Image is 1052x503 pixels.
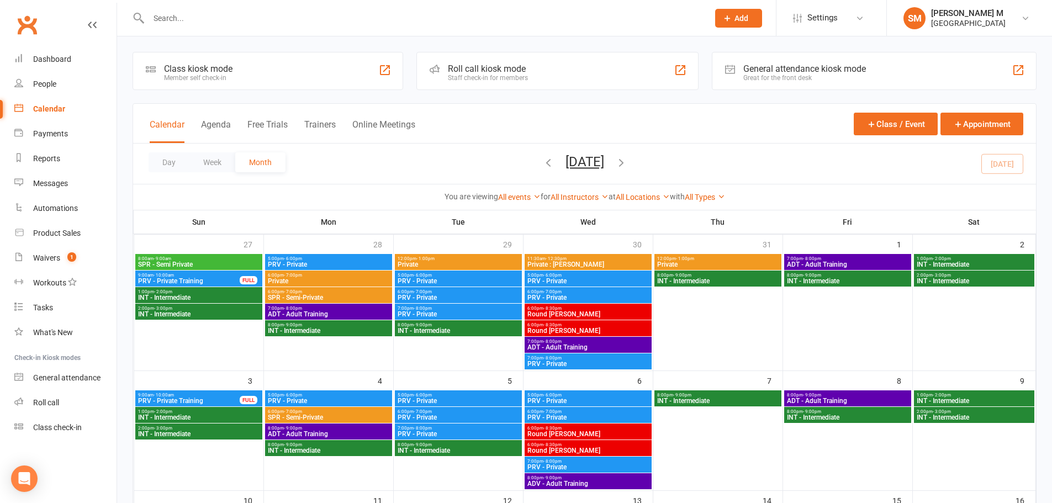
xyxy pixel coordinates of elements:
span: PRV - Private [397,278,520,284]
div: 3 [248,371,263,389]
span: PRV - Private [527,398,649,404]
span: 6:00pm [527,322,649,327]
div: Roll call kiosk mode [448,63,528,74]
div: FULL [240,396,257,404]
div: [PERSON_NAME] M [931,8,1006,18]
span: PRV - Private Training [138,278,240,284]
span: 2:00pm [138,426,260,431]
a: General attendance kiosk mode [14,366,117,390]
span: 12:00pm [657,256,779,261]
span: - 7:00pm [284,409,302,414]
span: INT - Intermediate [657,398,779,404]
a: Class kiosk mode [14,415,117,440]
div: Payments [33,129,68,138]
span: INT - Intermediate [916,278,1033,284]
div: [GEOGRAPHIC_DATA] [931,18,1006,28]
span: 5:00pm [527,393,649,398]
span: INT - Intermediate [397,327,520,334]
span: - 9:00pm [284,426,302,431]
span: INT - Intermediate [267,447,390,454]
div: 8 [897,371,912,389]
span: - 8:30pm [543,306,562,311]
span: - 8:00pm [414,426,432,431]
a: All Instructors [551,193,609,202]
span: - 9:00pm [414,442,432,447]
span: 8:00pm [267,426,390,431]
input: Search... [145,10,701,26]
div: 9 [1020,371,1035,389]
div: 7 [767,371,783,389]
span: - 8:30pm [543,426,562,431]
span: - 8:30pm [543,322,562,327]
div: 30 [633,235,653,253]
span: 8:00pm [267,442,390,447]
span: PRV - Private [527,278,649,284]
span: 8:00pm [657,393,779,398]
div: 5 [508,371,523,389]
div: What's New [33,328,73,337]
span: - 7:00pm [414,409,432,414]
span: Round [PERSON_NAME] [527,431,649,437]
span: - 8:00pm [543,339,562,344]
span: - 7:00pm [284,289,302,294]
span: - 7:00pm [284,273,302,278]
span: 8:00pm [786,393,909,398]
button: Trainers [304,119,336,143]
th: Sun [134,210,263,234]
span: - 12:30pm [546,256,567,261]
span: Round [PERSON_NAME] [527,327,649,334]
span: ADV - Adult Training [527,480,649,487]
span: 1 [67,252,76,262]
div: Staff check-in for members [448,74,528,82]
th: Tue [393,210,523,234]
span: - 1:00pm [416,256,435,261]
button: Free Trials [247,119,288,143]
span: 6:00pm [267,409,390,414]
span: 8:00pm [397,322,520,327]
span: - 8:00pm [543,459,562,464]
div: 28 [373,235,393,253]
span: 7:00pm [527,459,649,464]
span: PRV - Private [527,361,649,367]
span: - 2:00pm [933,393,951,398]
span: 7:00pm [527,339,649,344]
span: 7:00pm [397,426,520,431]
span: - 8:00pm [284,306,302,311]
a: Reports [14,146,117,171]
span: - 9:00pm [543,475,562,480]
span: - 6:00pm [284,256,302,261]
a: Workouts [14,271,117,295]
span: 8:00pm [267,322,390,327]
span: SPR - Semi-Private [267,294,390,301]
span: 9:00am [138,393,240,398]
span: PRV - Private [267,261,390,268]
span: Add [734,14,748,23]
span: 6:00pm [397,409,520,414]
span: - 7:00pm [543,409,562,414]
span: INT - Intermediate [916,398,1033,404]
span: INT - Intermediate [657,278,779,284]
span: - 9:00pm [414,322,432,327]
span: - 9:00pm [673,393,691,398]
div: 31 [763,235,783,253]
span: Settings [807,6,838,30]
span: 9:00am [138,273,240,278]
span: INT - Intermediate [138,431,260,437]
span: Private [267,278,390,284]
div: Messages [33,179,68,188]
span: 6:00pm [527,409,649,414]
button: Month [235,152,286,172]
span: - 2:00pm [154,289,172,294]
span: 5:00pm [527,273,649,278]
th: Sat [912,210,1036,234]
span: - 10:00am [154,273,174,278]
button: Agenda [201,119,231,143]
span: 8:00pm [397,442,520,447]
span: 6:00pm [267,273,390,278]
div: Roll call [33,398,59,407]
span: 8:00am [138,256,260,261]
span: PRV - Private [527,464,649,470]
span: Round [PERSON_NAME] [527,447,649,454]
span: INT - Intermediate [916,414,1033,421]
span: - 9:00pm [803,393,821,398]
